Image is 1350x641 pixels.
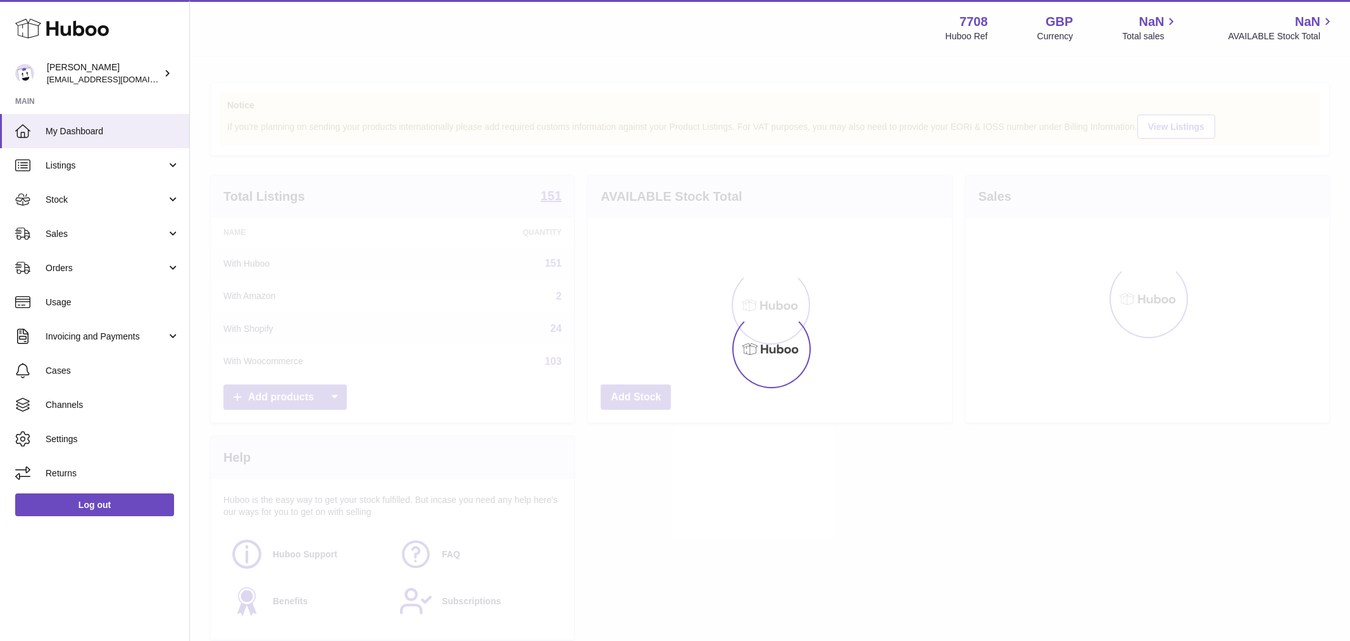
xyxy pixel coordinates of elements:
span: Usage [46,296,180,308]
span: NaN [1139,13,1164,30]
span: Cases [46,365,180,377]
span: Channels [46,399,180,411]
span: Stock [46,194,166,206]
a: NaN AVAILABLE Stock Total [1228,13,1335,42]
span: Settings [46,433,180,445]
span: My Dashboard [46,125,180,137]
span: Orders [46,262,166,274]
span: NaN [1295,13,1320,30]
img: internalAdmin-7708@internal.huboo.com [15,64,34,83]
span: Sales [46,228,166,240]
div: Currency [1037,30,1073,42]
a: NaN Total sales [1122,13,1178,42]
span: [EMAIL_ADDRESS][DOMAIN_NAME] [47,74,186,84]
span: Returns [46,467,180,479]
div: Huboo Ref [946,30,988,42]
strong: 7708 [959,13,988,30]
span: Listings [46,160,166,172]
a: Log out [15,493,174,516]
span: Invoicing and Payments [46,331,166,343]
strong: GBP [1046,13,1073,30]
div: [PERSON_NAME] [47,61,161,86]
span: Total sales [1122,30,1178,42]
span: AVAILABLE Stock Total [1228,30,1335,42]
